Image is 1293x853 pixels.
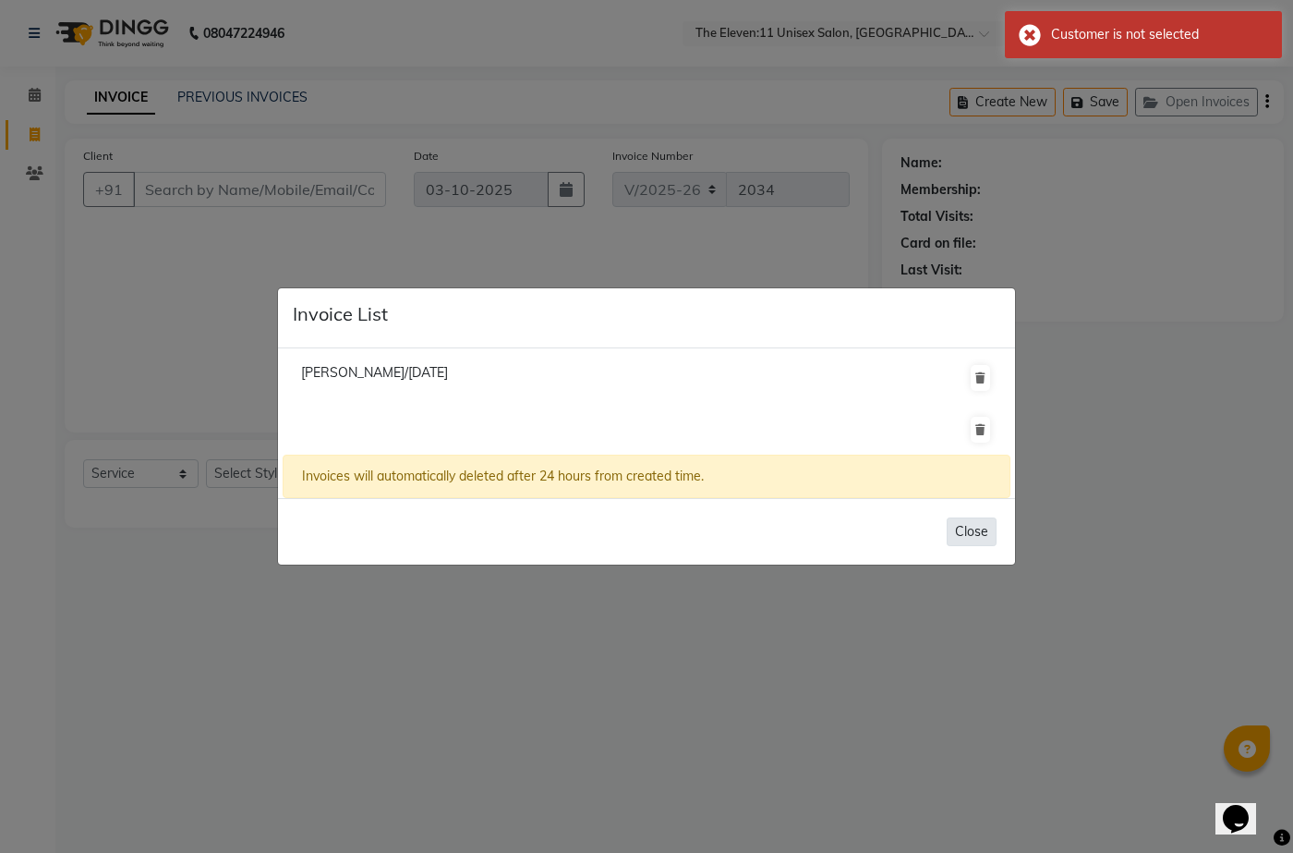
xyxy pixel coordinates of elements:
button: Close [947,518,997,546]
div: Invoices will automatically deleted after 24 hours from created time. [283,455,1010,498]
span: [PERSON_NAME]/[DATE] [301,364,448,381]
iframe: chat widget [1215,779,1275,835]
h5: Invoice List [293,303,388,325]
div: Customer is not selected [1051,25,1268,44]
